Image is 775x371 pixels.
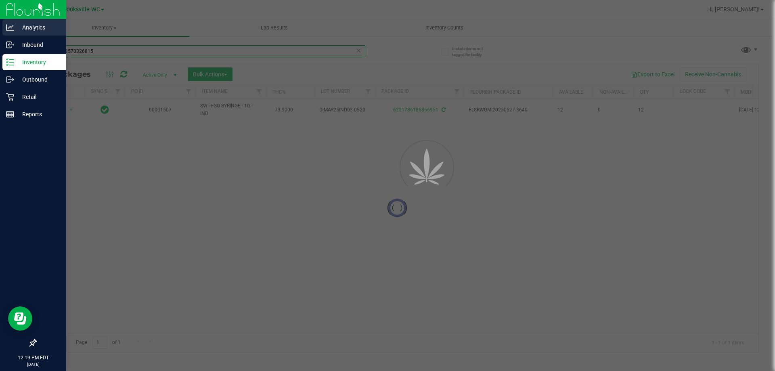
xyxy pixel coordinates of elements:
inline-svg: Inventory [6,58,14,66]
inline-svg: Retail [6,93,14,101]
p: Reports [14,109,63,119]
inline-svg: Analytics [6,23,14,31]
p: Retail [14,92,63,102]
inline-svg: Inbound [6,41,14,49]
p: [DATE] [4,361,63,367]
p: 12:19 PM EDT [4,354,63,361]
p: Outbound [14,75,63,84]
p: Analytics [14,23,63,32]
inline-svg: Outbound [6,75,14,84]
iframe: Resource center [8,306,32,331]
p: Inventory [14,57,63,67]
p: Inbound [14,40,63,50]
inline-svg: Reports [6,110,14,118]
